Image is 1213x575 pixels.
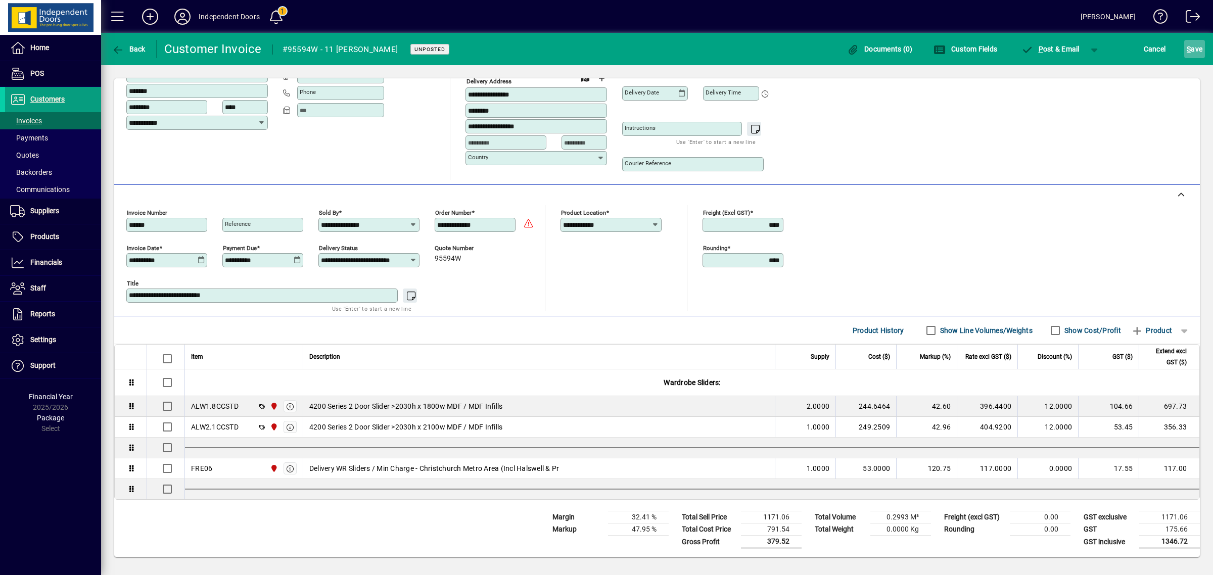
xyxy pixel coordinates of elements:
[223,245,257,252] mat-label: Payment due
[1144,41,1166,57] span: Cancel
[561,209,606,216] mat-label: Product location
[5,353,101,378] a: Support
[309,422,503,432] span: 4200 Series 2 Door Slider >2030h x 2100w MDF / MDF Infills
[625,160,671,167] mat-label: Courier Reference
[835,417,896,438] td: 249.2509
[677,536,741,548] td: Gross Profit
[1016,40,1085,58] button: Post & Email
[1145,346,1187,368] span: Extend excl GST ($)
[5,250,101,275] a: Financials
[37,414,64,422] span: Package
[1141,40,1169,58] button: Cancel
[868,351,890,362] span: Cost ($)
[300,88,316,95] mat-label: Phone
[1146,2,1168,35] a: Knowledge Base
[191,351,203,362] span: Item
[1078,396,1139,417] td: 104.66
[191,422,239,432] div: ALW2.1CCSTD
[845,40,915,58] button: Documents (0)
[30,232,59,241] span: Products
[414,46,445,53] span: Unposted
[847,45,913,53] span: Documents (0)
[1139,523,1200,536] td: 175.66
[807,422,830,432] span: 1.0000
[199,9,260,25] div: Independent Doors
[127,245,159,252] mat-label: Invoice date
[10,168,52,176] span: Backorders
[5,181,101,198] a: Communications
[593,70,610,86] button: Choose address
[577,70,593,86] a: View on map
[1187,41,1202,57] span: ave
[10,117,42,125] span: Invoices
[5,224,101,250] a: Products
[608,523,669,536] td: 47.95 %
[30,95,65,103] span: Customers
[1081,9,1136,25] div: [PERSON_NAME]
[1139,511,1200,523] td: 1171.06
[963,463,1011,473] div: 117.0000
[435,245,495,252] span: Quote number
[319,245,358,252] mat-label: Delivery status
[807,463,830,473] span: 1.0000
[703,209,750,216] mat-label: Freight (excl GST)
[706,89,741,96] mat-label: Delivery time
[332,303,411,314] mat-hint: Use 'Enter' to start a new line
[1139,396,1199,417] td: 697.73
[835,458,896,479] td: 53.0000
[10,134,48,142] span: Payments
[939,511,1010,523] td: Freight (excl GST)
[1017,417,1078,438] td: 12.0000
[30,43,49,52] span: Home
[267,401,279,412] span: Christchurch
[1079,511,1139,523] td: GST exclusive
[1039,45,1043,53] span: P
[1131,322,1172,339] span: Product
[677,511,741,523] td: Total Sell Price
[896,417,957,438] td: 42.96
[30,361,56,369] span: Support
[185,369,1199,396] div: Wardrobe Sliders:
[835,396,896,417] td: 244.6464
[547,523,608,536] td: Markup
[5,327,101,353] a: Settings
[5,112,101,129] a: Invoices
[1010,511,1070,523] td: 0.00
[896,458,957,479] td: 120.75
[1021,45,1080,53] span: ost & Email
[1017,458,1078,479] td: 0.0000
[309,351,340,362] span: Description
[1178,2,1200,35] a: Logout
[5,302,101,327] a: Reports
[30,284,46,292] span: Staff
[5,35,101,61] a: Home
[938,325,1033,336] label: Show Line Volumes/Weights
[267,421,279,433] span: Christchurch
[741,536,802,548] td: 379.52
[109,40,148,58] button: Back
[283,41,398,58] div: #95594W - 11 [PERSON_NAME]
[920,351,951,362] span: Markup (%)
[5,276,101,301] a: Staff
[676,136,756,148] mat-hint: Use 'Enter' to start a new line
[309,463,559,473] span: Delivery WR Sliders / Min Charge - Christchurch Metro Area (Incl Halswell & Pr
[5,129,101,147] a: Payments
[1139,417,1199,438] td: 356.33
[931,40,1000,58] button: Custom Fields
[896,396,957,417] td: 42.60
[625,89,659,96] mat-label: Delivery date
[1139,536,1200,548] td: 1346.72
[1139,458,1199,479] td: 117.00
[309,401,503,411] span: 4200 Series 2 Door Slider >2030h x 1800w MDF / MDF Infills
[191,463,212,473] div: FRE06
[134,8,166,26] button: Add
[547,511,608,523] td: Margin
[5,199,101,224] a: Suppliers
[608,511,669,523] td: 32.41 %
[191,401,239,411] div: ALW1.8CCSTD
[10,185,70,194] span: Communications
[807,401,830,411] span: 2.0000
[29,393,73,401] span: Financial Year
[1079,523,1139,536] td: GST
[625,124,656,131] mat-label: Instructions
